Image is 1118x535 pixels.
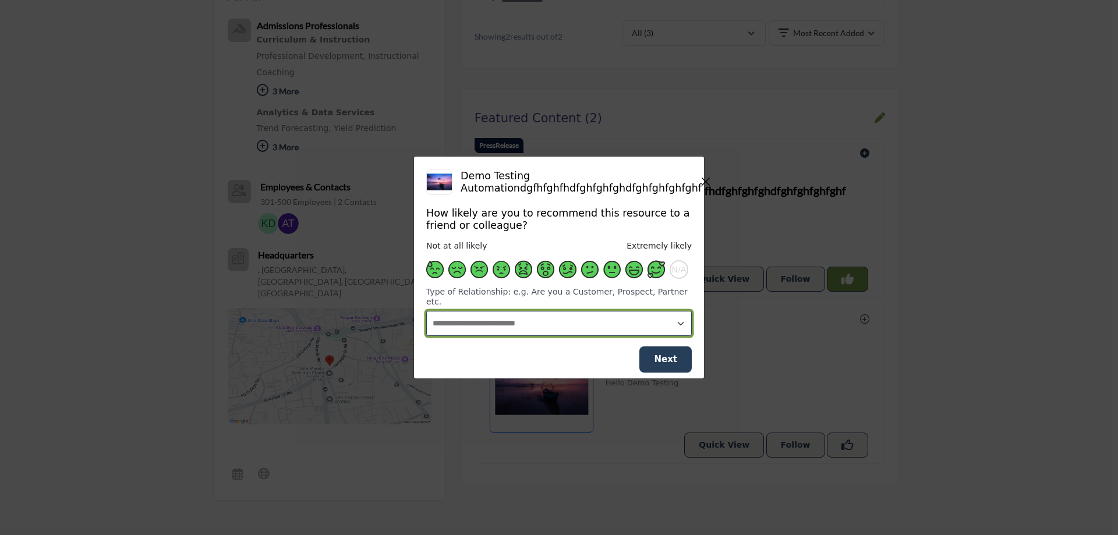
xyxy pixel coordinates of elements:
[654,354,677,364] span: Next
[426,207,692,232] h5: How likely are you to recommend this resource to a friend or colleague?
[639,346,692,373] button: Next
[426,169,452,195] img: Demo Testing Automationdgfhfghfhdfghfghfghdfghfghfghfghf Logo
[670,260,688,279] button: N/A
[426,287,692,307] h6: Type of Relationship: e.g. Are you a Customer, Prospect, Partner etc.
[672,265,687,275] span: N/A
[627,241,692,250] span: Extremely likely
[426,241,487,250] span: Not at all likely
[702,176,710,188] div: Close
[426,311,692,336] select: Supplier Relationship dropdown
[461,170,702,194] h5: Demo Testing Automationdgfhfghfhdfghfghfghdfghfghfghfghf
